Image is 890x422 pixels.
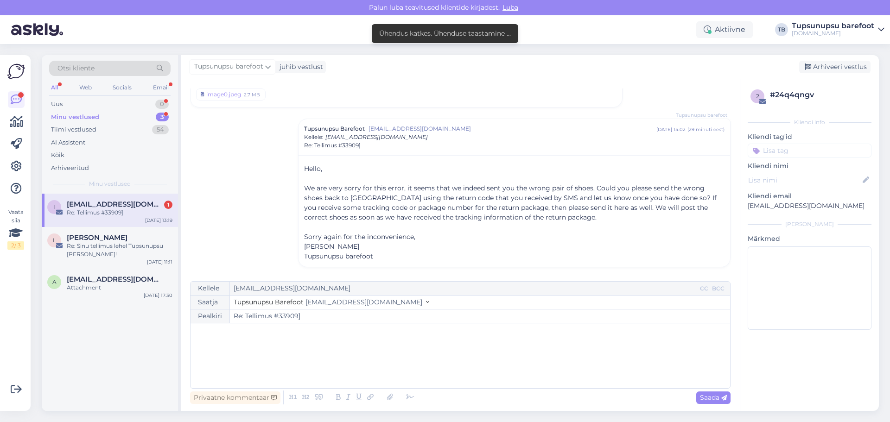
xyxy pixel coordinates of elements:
[748,220,871,228] div: [PERSON_NAME]
[67,283,172,292] div: Attachment
[234,297,429,307] button: Tupsunupsu Barefoot [EMAIL_ADDRESS][DOMAIN_NAME]
[67,200,163,208] span: ieva.gustaite@gmail.com
[305,298,422,306] span: [EMAIL_ADDRESS][DOMAIN_NAME]
[700,393,727,402] span: Saada
[325,133,428,140] span: [EMAIL_ADDRESS][DOMAIN_NAME]
[748,144,871,157] input: Lisa tag
[304,125,365,133] span: Tupsunupsu Barefoot
[51,164,89,173] div: Arhiveeritud
[748,175,861,185] input: Lisa nimi
[369,125,656,133] span: [EMAIL_ADDRESS][DOMAIN_NAME]
[230,309,730,323] input: Write subject here...
[756,93,759,100] span: 2
[51,125,96,134] div: Tiimi vestlused
[67,275,163,283] span: annika.sharai@gmail.com
[53,237,56,244] span: L
[89,180,131,188] span: Minu vestlused
[77,82,94,94] div: Web
[234,298,304,306] span: Tupsunupsu Barefoot
[696,21,753,38] div: Aktiivne
[191,309,230,323] div: Pealkiri
[770,89,869,101] div: # 24q4qngv
[51,100,63,109] div: Uus
[304,252,373,260] span: Tupsunupsu barefoot
[748,118,871,126] div: Kliendi info
[164,201,172,209] div: 1
[191,296,230,309] div: Saatja
[52,278,57,285] span: a
[67,233,127,242] span: Liis Ella
[304,164,322,173] span: Hello,
[145,217,172,224] div: [DATE] 13:19
[304,141,361,150] span: Re: Tellimus #33909]
[51,138,85,147] div: AI Assistent
[243,90,261,99] div: 2.7 MB
[144,292,172,299] div: [DATE] 17:30
[191,282,230,295] div: Kellele
[748,234,871,244] p: Märkmed
[500,3,521,12] span: Luba
[304,184,717,221] span: We are very sorry for this error, it seems that we indeed sent you the wrong pair of shoes. Could...
[152,125,169,134] div: 54
[147,258,172,265] div: [DATE] 11:11
[792,30,874,37] div: [DOMAIN_NAME]
[67,242,172,258] div: Re: Sinu tellimus lehel Tupsunupsu [PERSON_NAME]!
[194,62,263,72] span: Tupsunupsu barefoot
[676,112,727,119] span: Tupsunupsu barefoot
[379,29,511,38] div: Ühendus katkes. Ühenduse taastamine ...
[748,132,871,142] p: Kliendi tag'id
[799,61,871,73] div: Arhiveeri vestlus
[792,22,874,30] div: Tupsunupsu barefoot
[304,233,415,241] span: Sorry again for the inconvenience,
[276,62,323,72] div: juhib vestlust
[155,100,169,109] div: 0
[111,82,133,94] div: Socials
[792,22,884,37] a: Tupsunupsu barefoot[DOMAIN_NAME]
[53,203,55,210] span: i
[151,82,171,94] div: Email
[190,391,280,404] div: Privaatne kommentaar
[51,151,64,160] div: Kõik
[51,113,99,122] div: Minu vestlused
[304,242,359,251] span: [PERSON_NAME]
[748,201,871,211] p: [EMAIL_ADDRESS][DOMAIN_NAME]
[156,113,169,122] div: 3
[304,133,324,140] span: Kellele :
[49,82,60,94] div: All
[7,63,25,80] img: Askly Logo
[7,241,24,250] div: 2 / 3
[57,63,95,73] span: Otsi kliente
[698,284,710,293] div: CC
[656,126,686,133] div: [DATE] 14:02
[67,208,172,217] div: Re: Tellimus #33909]
[748,161,871,171] p: Kliendi nimi
[775,23,788,36] div: TB
[710,284,726,293] div: BCC
[7,208,24,250] div: Vaata siia
[748,191,871,201] p: Kliendi email
[206,90,241,99] div: image0.jpeg
[230,282,698,295] input: Recepient...
[687,126,725,133] div: ( 29 minuti eest )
